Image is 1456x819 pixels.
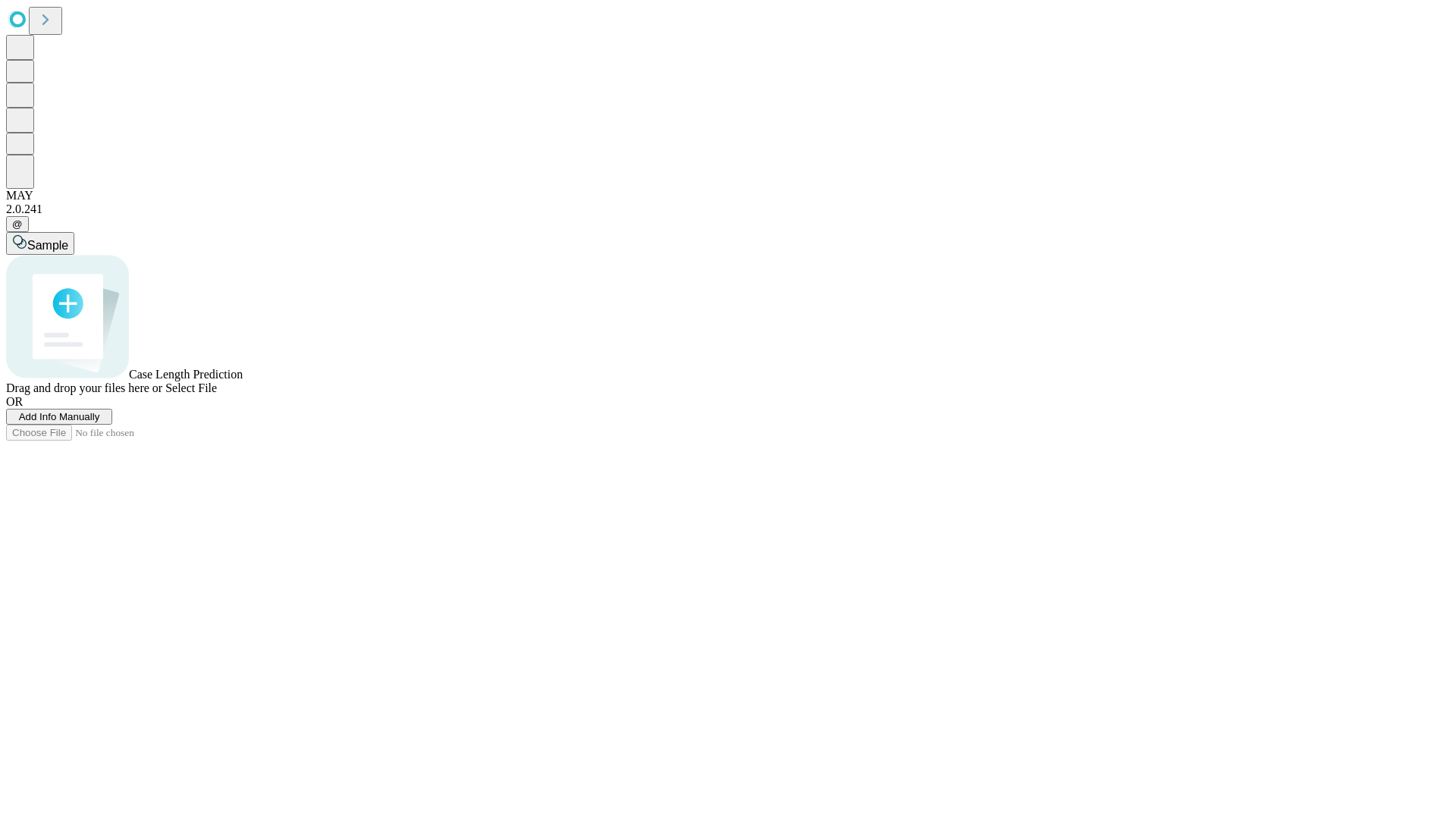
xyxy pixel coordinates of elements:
span: @ [12,218,23,230]
button: Add Info Manually [6,409,112,425]
div: MAY [6,189,1450,202]
span: Case Length Prediction [129,368,243,381]
span: Drag and drop your files here or [6,381,162,394]
button: @ [6,216,29,232]
span: Select File [165,381,217,394]
span: Add Info Manually [19,411,100,422]
span: Sample [27,239,68,252]
span: OR [6,395,23,408]
button: Sample [6,232,74,255]
div: 2.0.241 [6,202,1450,216]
